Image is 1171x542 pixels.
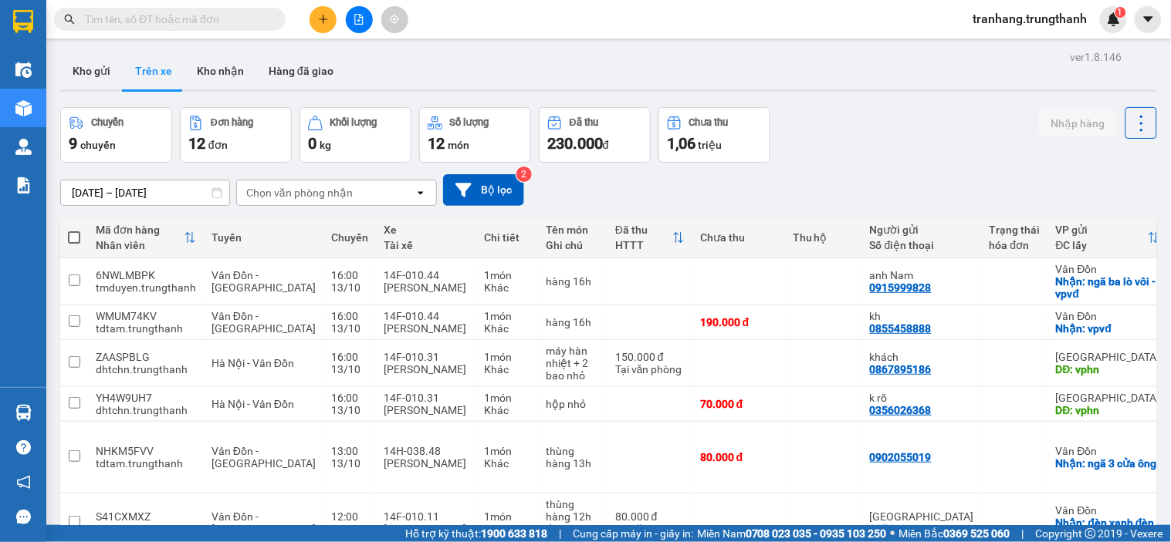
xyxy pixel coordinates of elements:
[308,134,316,153] span: 0
[539,107,651,163] button: Đã thu230.000đ
[331,322,368,335] div: 13/10
[384,269,469,281] div: 14F-010.44
[546,445,600,470] div: thùng hàng 13h
[516,167,532,182] sup: 2
[85,11,267,28] input: Tìm tên, số ĐT hoặc mã đơn
[484,457,530,470] div: Khác
[96,224,184,236] div: Mã đơn hàng
[331,457,368,470] div: 13/10
[484,310,530,322] div: 1 món
[1142,12,1156,26] span: caret-down
[331,404,368,416] div: 13/10
[615,239,672,251] div: HTTT
[69,134,77,153] span: 9
[1071,49,1122,66] div: ver 1.8.146
[331,510,368,523] div: 12:00
[700,398,777,410] div: 70.000 đ
[96,281,196,294] div: tmduyen.trungthanh
[1107,12,1121,26] img: icon-new-feature
[384,310,469,322] div: 14F-010.44
[870,451,932,463] div: 0902055019
[700,451,777,463] div: 80.000 đ
[96,404,196,416] div: dhtchn.trungthanh
[615,363,685,375] div: Tại văn phòng
[96,457,196,470] div: tdtam.trungthanh
[1056,404,1160,416] div: DĐ: vphn
[96,445,196,457] div: NHKM5FVV
[1056,504,1160,517] div: Vân Đồn
[546,275,600,288] div: hàng 16h
[300,107,411,163] button: Khối lượng0kg
[384,404,469,416] div: [PERSON_NAME]
[1048,217,1168,258] th: Toggle SortBy
[547,134,603,153] span: 230.000
[870,322,932,335] div: 0855458888
[870,363,932,375] div: 0867895186
[211,117,253,128] div: Đơn hàng
[700,231,777,244] div: Chưa thu
[1118,7,1123,18] span: 1
[573,525,693,542] span: Cung cấp máy in - giấy in:
[15,62,32,78] img: warehouse-icon
[891,530,895,537] span: ⚪️
[484,510,530,523] div: 1 món
[331,269,368,281] div: 16:00
[419,107,531,163] button: Số lượng12món
[559,525,561,542] span: |
[384,224,469,236] div: Xe
[96,322,196,335] div: tdtam.trungthanh
[330,117,377,128] div: Khối lượng
[615,224,672,236] div: Đã thu
[212,510,316,535] span: Vân Đồn - [GEOGRAPHIC_DATA]
[384,392,469,404] div: 14F-010.31
[546,224,600,236] div: Tên món
[188,134,205,153] span: 12
[428,134,445,153] span: 12
[615,523,685,535] div: Tại văn phòng
[870,310,974,322] div: kh
[15,177,32,194] img: solution-icon
[405,525,547,542] span: Hỗ trợ kỹ thuật:
[80,139,116,151] span: chuyến
[793,231,855,244] div: Thu hộ
[123,52,184,89] button: Trên xe
[1039,109,1118,137] button: Nhập hàng
[60,107,172,163] button: Chuyến9chuyến
[212,310,316,335] span: Vân Đồn - [GEOGRAPHIC_DATA]
[415,187,427,199] svg: open
[61,180,229,205] input: Select a date range.
[870,392,974,404] div: k rõ
[246,185,353,200] div: Chọn văn phòng nhận
[1056,239,1148,251] div: ĐC lấy
[607,217,692,258] th: Toggle SortBy
[546,316,600,328] div: hàng 16h
[1056,310,1160,322] div: Vân Đồn
[484,363,530,375] div: Khác
[384,363,469,375] div: [PERSON_NAME]
[320,139,331,151] span: kg
[870,224,974,236] div: Người gửi
[484,523,530,535] div: Khác
[96,510,196,523] div: S41CXMXZ
[88,217,204,258] th: Toggle SortBy
[1056,263,1160,275] div: Vân Đồn
[667,134,695,153] span: 1,06
[13,10,33,33] img: logo-vxr
[546,345,600,382] div: máy hàn nhiệt + 2 bao nhỏ
[570,117,598,128] div: Đã thu
[1056,392,1160,404] div: [GEOGRAPHIC_DATA]
[1056,457,1160,470] div: Nhận: ngã 3 cửa ông
[484,351,530,363] div: 1 món
[184,52,256,89] button: Kho nhận
[15,139,32,155] img: warehouse-icon
[484,404,530,416] div: Khác
[91,117,124,128] div: Chuyến
[16,440,31,455] span: question-circle
[212,269,316,294] span: Vân Đồn - [GEOGRAPHIC_DATA]
[697,525,887,542] span: Miền Nam
[331,363,368,375] div: 13/10
[944,527,1010,540] strong: 0369 525 060
[1115,7,1126,18] sup: 1
[96,239,184,251] div: Nhân viên
[331,231,368,244] div: Chuyến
